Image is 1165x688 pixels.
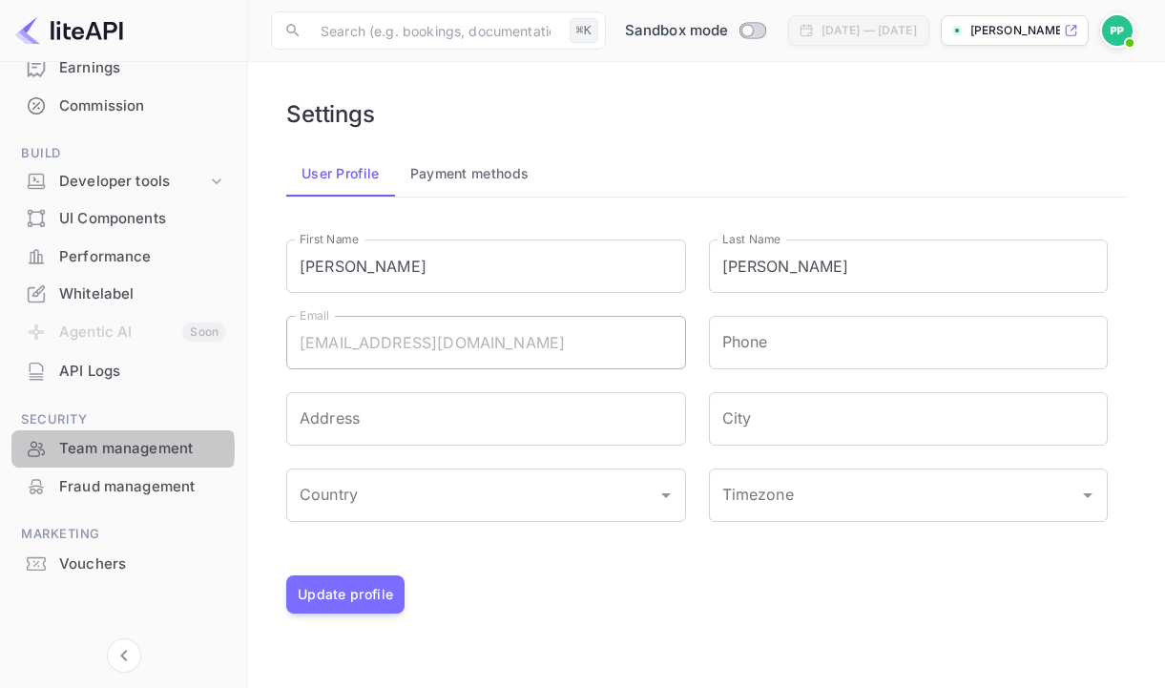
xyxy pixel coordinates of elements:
[709,316,1109,369] input: phone
[59,438,226,460] div: Team management
[653,482,679,509] button: Open
[11,88,236,123] a: Commission
[395,151,545,197] button: Payment methods
[286,151,395,197] button: User Profile
[11,353,236,388] a: API Logs
[11,430,236,468] div: Team management
[11,353,236,390] div: API Logs
[59,208,226,230] div: UI Components
[11,546,236,583] div: Vouchers
[1074,482,1101,509] button: Open
[59,283,226,305] div: Whitelabel
[286,316,686,369] input: Email
[59,476,226,498] div: Fraud management
[11,546,236,581] a: Vouchers
[300,307,329,323] label: Email
[625,20,729,42] span: Sandbox mode
[15,15,123,46] img: LiteAPI logo
[59,361,226,383] div: API Logs
[570,18,598,43] div: ⌘K
[286,151,1127,197] div: account-settings tabs
[309,11,562,50] input: Search (e.g. bookings, documentation)
[286,392,686,446] input: Address
[11,469,236,504] a: Fraud management
[11,88,236,125] div: Commission
[286,240,686,293] input: First Name
[11,469,236,506] div: Fraud management
[59,553,226,575] div: Vouchers
[11,524,236,545] span: Marketing
[11,200,236,238] div: UI Components
[11,239,236,276] div: Performance
[295,477,649,513] input: Country
[59,171,207,193] div: Developer tools
[59,246,226,268] div: Performance
[11,239,236,274] a: Performance
[11,276,236,311] a: Whitelabel
[286,575,405,614] button: Update profile
[822,22,917,39] div: [DATE] — [DATE]
[11,50,236,87] div: Earnings
[11,50,236,85] a: Earnings
[300,231,359,247] label: First Name
[11,276,236,313] div: Whitelabel
[107,638,141,673] button: Collapse navigation
[11,165,236,198] div: Developer tools
[59,95,226,117] div: Commission
[722,231,780,247] label: Last Name
[1102,15,1133,46] img: Paul Peddrick
[286,100,375,128] h6: Settings
[970,22,1060,39] p: [PERSON_NAME][DOMAIN_NAME]...
[59,57,226,79] div: Earnings
[11,200,236,236] a: UI Components
[11,143,236,164] span: Build
[709,392,1109,446] input: City
[11,409,236,430] span: Security
[11,430,236,466] a: Team management
[617,20,773,42] div: Switch to Production mode
[709,240,1109,293] input: Last Name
